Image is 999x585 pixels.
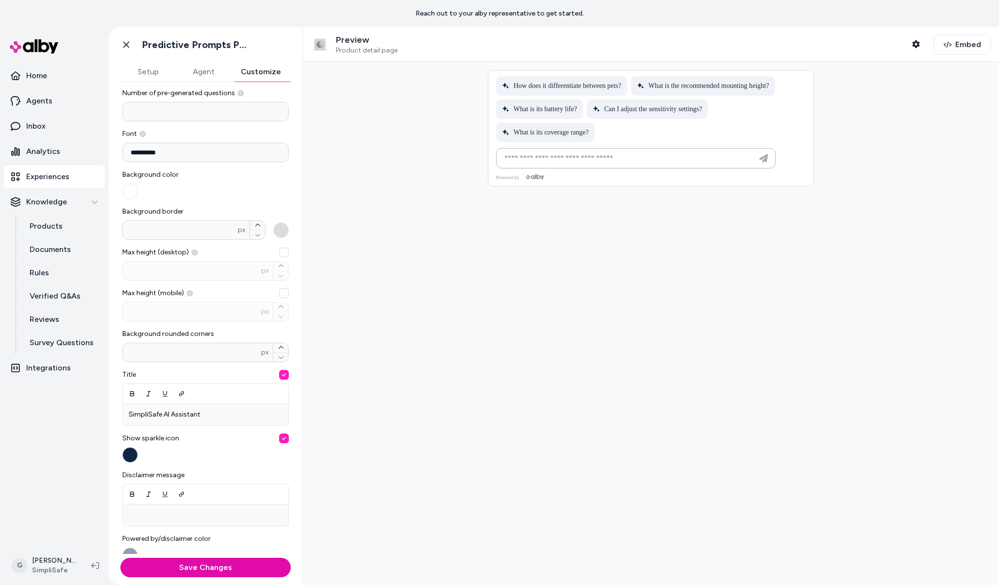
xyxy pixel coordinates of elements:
[30,290,81,302] p: Verified Q&As
[122,470,289,526] div: Disclaimer message
[122,534,289,544] span: Powered by/disclaimer color
[10,39,58,53] img: alby Logo
[4,356,105,380] a: Integrations
[26,362,71,374] p: Integrations
[273,271,288,281] button: Max height (desktop) px
[273,312,288,321] button: Max height (mobile) px
[122,288,289,298] span: Max height (mobile)
[273,343,288,352] button: Background rounded cornerspx
[122,434,289,443] span: Show sparkle icon
[273,352,288,362] button: Background rounded cornerspx
[140,385,157,402] button: Italic (Ctrl+U)
[176,62,231,82] button: Agent
[4,140,105,163] a: Analytics
[123,307,261,317] input: Max height (mobile) px
[124,485,140,503] button: Bold (Ctrl+B)
[238,225,246,235] span: px
[12,558,27,573] span: G
[122,207,289,217] span: Background border
[122,329,289,339] span: Background rounded corners
[124,385,140,402] button: Bold (Ctrl+B)
[122,129,289,139] label: Font
[122,370,289,380] span: Title
[250,221,265,230] button: Background borderpx
[123,266,261,276] input: Max height (desktop) px
[261,266,269,276] span: px
[273,302,288,312] button: Max height (mobile) px
[30,337,94,349] p: Survey Questions
[120,558,291,577] button: Save Changes
[123,225,238,235] input: Background borderpx
[32,556,76,566] p: [PERSON_NAME]
[26,95,52,107] p: Agents
[261,348,269,357] span: px
[140,485,157,503] button: Italic (Ctrl+U)
[955,39,981,50] span: Embed
[416,9,584,18] p: Reach out to your alby representative to get started.
[273,262,288,271] button: Max height (desktop) px
[32,566,76,575] span: SimpliSafe
[122,102,289,121] input: Number of pre-generated questions
[157,485,173,503] button: Underline (Ctrl+I)
[231,62,291,82] button: Customize
[279,288,289,298] button: Max height (mobile) px
[26,120,46,132] p: Inbox
[26,146,60,157] p: Analytics
[173,385,190,402] button: Link
[20,308,105,331] a: Reviews
[122,170,202,180] span: Background color
[20,261,105,284] a: Rules
[4,190,105,214] button: Knowledge
[142,39,251,51] h1: Predictive Prompts PDP
[4,89,105,113] a: Agents
[157,385,173,402] button: Underline (Ctrl+I)
[20,238,105,261] a: Documents
[122,248,289,257] span: Max height (desktop)
[30,244,71,255] p: Documents
[30,267,49,279] p: Rules
[26,70,47,82] p: Home
[6,550,83,581] button: G[PERSON_NAME]SimpliSafe
[273,222,289,238] button: Background borderpx
[20,331,105,354] a: Survey Questions
[20,215,105,238] a: Products
[4,64,105,87] a: Home
[120,62,176,82] button: Setup
[26,196,67,208] p: Knowledge
[173,485,190,503] button: Link
[311,35,330,54] img: Motion Sensor Gen 2
[336,34,398,46] p: Preview
[933,34,991,55] button: Embed
[122,88,289,98] span: Number of pre-generated questions
[279,248,289,257] button: Max height (desktop) px
[30,220,63,232] p: Products
[129,410,283,419] p: SimpliSafe AI Assistant
[26,171,69,183] p: Experiences
[123,348,261,357] input: Background rounded cornerspx
[122,548,138,563] button: Powered by/disclaimer color
[4,115,105,138] a: Inbox
[120,88,291,563] div: General
[250,230,265,240] button: Background borderpx
[4,165,105,188] a: Experiences
[20,284,105,308] a: Verified Q&As
[336,46,398,55] span: Product detail page
[261,307,269,317] span: px
[30,314,59,325] p: Reviews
